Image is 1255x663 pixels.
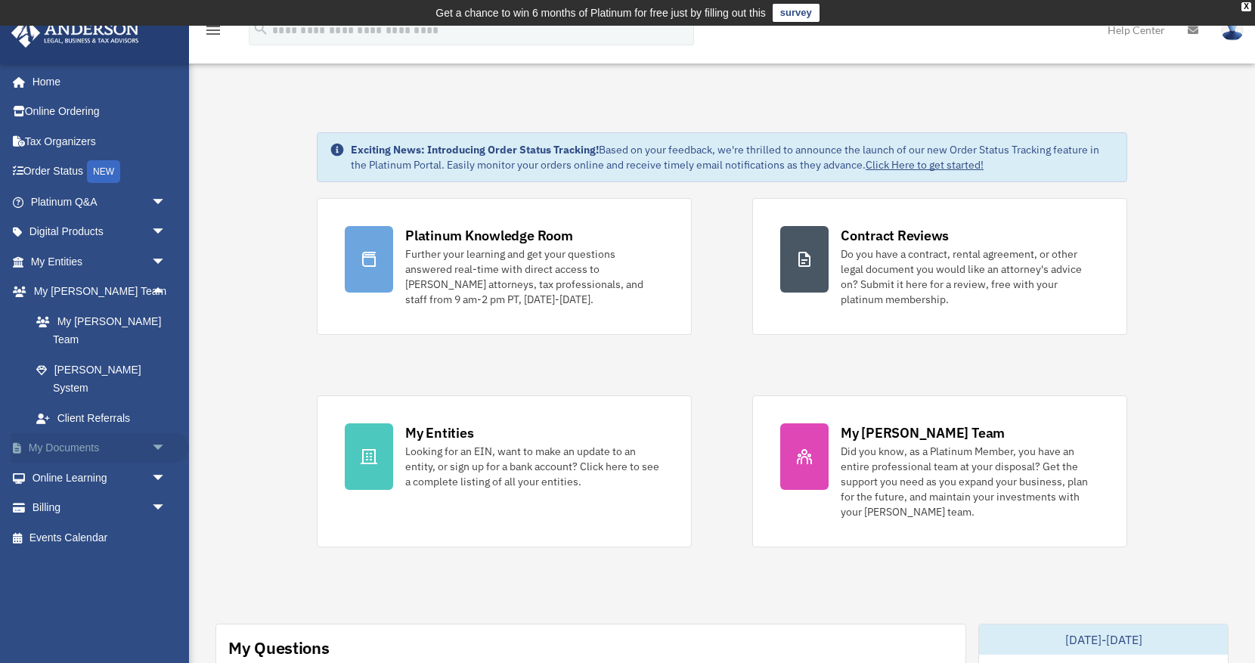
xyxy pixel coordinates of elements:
div: My Entities [405,423,473,442]
div: Based on your feedback, we're thrilled to announce the launch of our new Order Status Tracking fe... [351,142,1114,172]
a: Events Calendar [11,522,189,553]
a: Home [11,67,181,97]
a: menu [204,26,222,39]
a: Tax Organizers [11,126,189,156]
div: Platinum Knowledge Room [405,226,573,245]
span: arrow_drop_down [151,187,181,218]
div: Did you know, as a Platinum Member, you have an entire professional team at your disposal? Get th... [841,444,1099,519]
a: Platinum Knowledge Room Further your learning and get your questions answered real-time with dire... [317,198,692,335]
div: Further your learning and get your questions answered real-time with direct access to [PERSON_NAM... [405,246,664,307]
a: [PERSON_NAME] System [21,355,189,403]
a: My [PERSON_NAME] Team [21,306,189,355]
span: arrow_drop_up [151,277,181,308]
a: My [PERSON_NAME] Teamarrow_drop_up [11,277,189,307]
a: Order StatusNEW [11,156,189,187]
div: NEW [87,160,120,183]
a: survey [773,4,820,22]
a: My Documentsarrow_drop_down [11,433,189,463]
div: My [PERSON_NAME] Team [841,423,1005,442]
a: My Entitiesarrow_drop_down [11,246,189,277]
img: User Pic [1221,19,1244,41]
div: close [1241,2,1251,11]
a: Client Referrals [21,403,189,433]
div: Contract Reviews [841,226,949,245]
span: arrow_drop_down [151,463,181,494]
div: [DATE]-[DATE] [979,624,1228,655]
img: Anderson Advisors Platinum Portal [7,18,144,48]
a: My [PERSON_NAME] Team Did you know, as a Platinum Member, you have an entire professional team at... [752,395,1127,547]
div: Do you have a contract, rental agreement, or other legal document you would like an attorney's ad... [841,246,1099,307]
a: Platinum Q&Aarrow_drop_down [11,187,189,217]
a: Online Learningarrow_drop_down [11,463,189,493]
span: arrow_drop_down [151,217,181,248]
span: arrow_drop_down [151,433,181,464]
a: Contract Reviews Do you have a contract, rental agreement, or other legal document you would like... [752,198,1127,335]
span: arrow_drop_down [151,246,181,277]
strong: Exciting News: Introducing Order Status Tracking! [351,143,599,156]
a: Billingarrow_drop_down [11,493,189,523]
span: arrow_drop_down [151,493,181,524]
a: Digital Productsarrow_drop_down [11,217,189,247]
i: menu [204,21,222,39]
a: Online Ordering [11,97,189,127]
div: My Questions [228,637,330,659]
div: Get a chance to win 6 months of Platinum for free just by filling out this [435,4,766,22]
a: My Entities Looking for an EIN, want to make an update to an entity, or sign up for a bank accoun... [317,395,692,547]
i: search [253,20,269,37]
a: Click Here to get started! [866,158,984,172]
div: Looking for an EIN, want to make an update to an entity, or sign up for a bank account? Click her... [405,444,664,489]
